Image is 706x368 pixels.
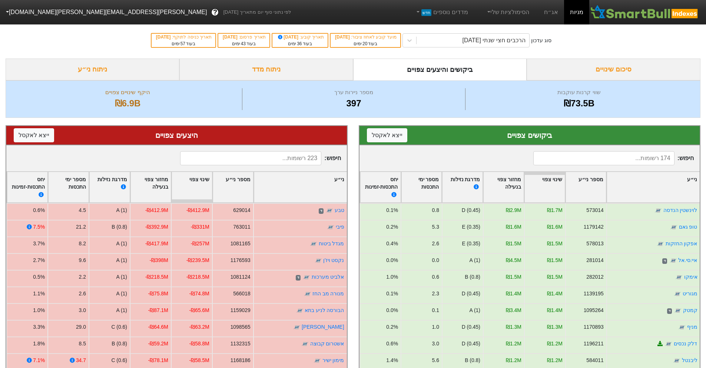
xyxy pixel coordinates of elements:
div: בעוד ימים [334,40,397,47]
div: 0.2% [386,323,398,331]
div: C (0.6) [111,357,127,364]
div: 763011 [233,223,250,231]
div: A (1) [116,306,127,314]
div: Toggle SortBy [483,172,524,203]
span: חיפוש : [180,151,341,165]
div: B (0.8) [465,357,480,364]
div: ביקושים צפויים [367,130,693,141]
span: [DATE] [156,34,172,40]
span: חיפוש : [533,151,694,165]
div: 1.0% [33,306,45,314]
div: 0.6% [386,340,398,348]
a: מדדים נוספיםחדש [412,5,471,20]
div: A (1) [116,206,127,214]
div: Toggle SortBy [172,172,212,203]
img: tase link [303,274,310,281]
div: שווי קרנות עוקבות [467,88,691,97]
div: C (0.6) [111,323,127,331]
div: 1081124 [231,273,251,281]
div: ₪1.5M [506,273,521,281]
div: יחס התכסות-זמינות [363,176,398,199]
div: Toggle SortBy [254,172,347,203]
div: ₪1.2M [506,340,521,348]
div: A (1) [116,290,127,298]
div: A (1) [469,306,480,314]
img: tase link [654,207,662,215]
a: [PERSON_NAME] [302,324,344,330]
a: אשטרום קבוצה [310,341,344,347]
div: ₪1.4M [547,290,562,298]
div: ניתוח ני״ע [6,59,179,80]
a: הסימולציות שלי [483,5,533,20]
div: 1176593 [231,256,251,264]
a: לוינשטין הנדסה [663,207,697,213]
div: -₪59.2M [148,340,168,348]
div: 1168186 [231,357,251,364]
div: ₪1.2M [547,357,562,364]
div: D (0.45) [461,323,480,331]
div: מספר ניירות ערך [244,88,463,97]
img: tase link [669,257,677,265]
div: 1.4% [386,357,398,364]
a: מימון ישיר [322,357,344,363]
a: איי.סי.אל [678,257,697,263]
div: ₪73.5B [467,97,691,110]
img: tase link [296,307,304,315]
div: Toggle SortBy [130,172,171,203]
div: -₪417.9M [145,240,168,248]
a: מניף [687,324,697,330]
img: tase link [674,307,682,315]
div: ₪3.4M [506,306,521,314]
div: 2.7% [33,256,45,264]
div: -₪218.5M [186,273,209,281]
div: ₪1.4M [547,306,562,314]
img: tase link [315,257,322,265]
div: 9.6 [79,256,86,264]
div: 2.2 [79,273,86,281]
div: 0.8 [432,206,439,214]
a: נקסט ויז'ן [323,257,344,263]
button: ייצא לאקסל [367,128,407,142]
div: Toggle SortBy [7,172,47,203]
div: ₪1.5M [547,240,562,248]
img: tase link [674,291,681,298]
div: -₪78.1M [148,357,168,364]
div: 1.1% [33,290,45,298]
a: קמטק [683,307,697,313]
div: תאריך קובע : [276,34,324,40]
div: E (0.35) [462,240,480,248]
div: 0.6% [33,206,45,214]
div: מדרגת נזילות [92,176,127,199]
a: הבורסה לניע בתא [305,307,344,313]
div: ₪6.9B [15,97,240,110]
div: A (1) [116,256,127,264]
div: -₪74.8M [189,290,209,298]
div: ₪1.7M [547,206,562,214]
img: SmartBull [589,5,700,20]
div: Toggle SortBy [48,172,89,203]
div: 3.7% [33,240,45,248]
div: תאריך כניסה לתוקף : [155,34,212,40]
div: 5.3 [432,223,439,231]
div: 1139195 [583,290,603,298]
div: D (0.45) [461,206,480,214]
span: ד [296,275,301,281]
div: 1098565 [231,323,251,331]
a: אימקו [684,274,697,280]
div: 281014 [586,256,603,264]
img: tase link [675,274,683,281]
div: 1081165 [231,240,251,248]
div: 0.1 [432,306,439,314]
div: 0.5% [33,273,45,281]
div: -₪331M [190,223,209,231]
img: tase link [657,241,664,248]
div: -₪398M [149,256,168,264]
div: Toggle SortBy [213,172,253,203]
div: מועד קובע לאחוז ציבור : [334,34,397,40]
div: 0.6 [432,273,439,281]
img: tase link [301,341,309,348]
div: 34.7 [76,357,86,364]
span: ד [662,258,667,264]
div: Toggle SortBy [360,172,401,203]
div: Toggle SortBy [401,172,442,203]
